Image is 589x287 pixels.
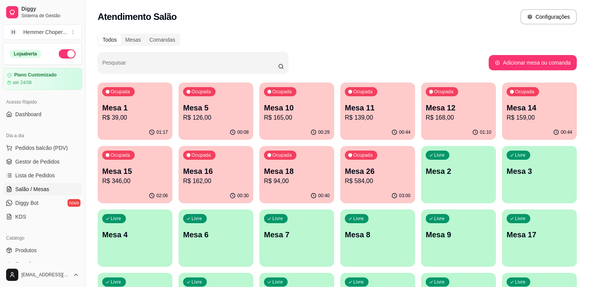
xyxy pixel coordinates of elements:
span: [EMAIL_ADDRESS][DOMAIN_NAME] [21,272,70,278]
a: Produtos [3,244,82,256]
p: R$ 159,00 [507,113,572,122]
p: Livre [353,216,364,222]
div: Comandas [145,34,180,45]
span: Salão / Mesas [15,185,49,193]
div: Hemmer Choper ... [23,28,67,36]
p: Livre [353,279,364,285]
p: Mesa 26 [345,166,410,177]
p: Mesa 12 [426,102,491,113]
p: 00:08 [237,129,249,135]
p: Ocupada [192,152,211,158]
p: Ocupada [111,152,130,158]
p: 00:44 [561,129,572,135]
p: R$ 584,00 [345,177,410,186]
button: Select a team [3,24,82,40]
p: Mesa 16 [183,166,249,177]
p: Ocupada [434,89,454,95]
button: Alterar Status [59,49,76,58]
p: Ocupada [272,89,292,95]
a: Gestor de Pedidos [3,156,82,168]
a: Lista de Pedidos [3,169,82,182]
p: Livre [434,279,445,285]
p: Mesa 15 [102,166,168,177]
button: OcupadaMesa 10R$ 165,0000:29 [259,83,334,140]
article: até 24/08 [13,79,32,86]
button: OcupadaMesa 15R$ 346,0002:06 [98,146,172,203]
button: OcupadaMesa 11R$ 139,0000:44 [340,83,415,140]
article: Plano Customizado [14,72,56,78]
p: Mesa 1 [102,102,168,113]
p: R$ 168,00 [426,113,491,122]
div: Loja aberta [10,50,41,58]
button: OcupadaMesa 16R$ 162,0000:30 [179,146,253,203]
button: Adicionar mesa ou comanda [489,55,577,70]
p: 03:00 [399,193,410,199]
p: R$ 346,00 [102,177,168,186]
span: Pedidos balcão (PDV) [15,144,68,152]
p: Livre [192,279,202,285]
span: Diggy [21,6,79,13]
div: Acesso Rápido [3,96,82,108]
p: Ocupada [515,89,534,95]
button: LivreMesa 9 [421,209,496,267]
p: Mesa 18 [264,166,330,177]
a: Complementos [3,258,82,270]
p: Mesa 5 [183,102,249,113]
span: H [10,28,17,36]
a: Dashboard [3,108,82,120]
button: OcupadaMesa 1R$ 39,0001:17 [98,83,172,140]
div: Todos [98,34,121,45]
button: LivreMesa 3 [502,146,577,203]
p: 00:44 [399,129,410,135]
button: [EMAIL_ADDRESS][DOMAIN_NAME] [3,266,82,284]
p: Ocupada [111,89,130,95]
div: Mesas [121,34,145,45]
button: LivreMesa 7 [259,209,334,267]
p: Mesa 7 [264,229,330,240]
p: R$ 126,00 [183,113,249,122]
button: OcupadaMesa 18R$ 94,0000:40 [259,146,334,203]
p: Livre [434,152,445,158]
p: Ocupada [192,89,211,95]
p: R$ 39,00 [102,113,168,122]
span: Complementos [15,260,51,268]
p: Livre [515,216,526,222]
p: Mesa 17 [507,229,572,240]
p: Livre [111,216,121,222]
a: Salão / Mesas [3,183,82,195]
p: Mesa 9 [426,229,491,240]
a: Diggy Botnovo [3,197,82,209]
a: KDS [3,211,82,223]
p: 00:30 [237,193,249,199]
p: Ocupada [272,152,292,158]
p: R$ 162,00 [183,177,249,186]
p: 02:06 [156,193,168,199]
p: Livre [111,279,121,285]
p: Ocupada [353,89,373,95]
span: Dashboard [15,110,42,118]
span: Diggy Bot [15,199,39,207]
div: Catálogo [3,232,82,244]
p: Mesa 3 [507,166,572,177]
p: Mesa 6 [183,229,249,240]
p: 01:17 [156,129,168,135]
p: Mesa 14 [507,102,572,113]
button: LivreMesa 6 [179,209,253,267]
p: 01:10 [480,129,491,135]
p: Ocupada [353,152,373,158]
p: Mesa 11 [345,102,410,113]
a: Plano Customizadoaté 24/08 [3,68,82,90]
p: Livre [272,216,283,222]
button: OcupadaMesa 26R$ 584,0003:00 [340,146,415,203]
button: LivreMesa 17 [502,209,577,267]
p: Livre [192,216,202,222]
div: Dia a dia [3,130,82,142]
button: OcupadaMesa 14R$ 159,0000:44 [502,83,577,140]
button: Pedidos balcão (PDV) [3,142,82,154]
a: DiggySistema de Gestão [3,3,82,21]
p: R$ 94,00 [264,177,330,186]
p: Livre [515,279,526,285]
button: LivreMesa 8 [340,209,415,267]
span: Gestor de Pedidos [15,158,60,165]
span: Produtos [15,246,37,254]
